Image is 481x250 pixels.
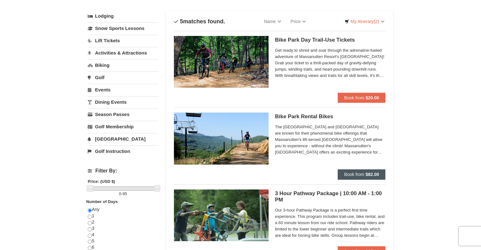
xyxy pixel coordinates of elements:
[286,15,311,28] a: Price
[88,35,158,46] a: Lift Tickets
[88,121,158,132] a: Golf Membership
[88,96,158,108] a: Dining Events
[119,191,121,196] span: 0
[88,191,158,197] label: -
[275,113,385,120] h5: Bike Park Rental Bikes
[88,133,158,145] a: [GEOGRAPHIC_DATA]
[88,47,158,59] a: Activities & Attractions
[275,37,385,43] h5: Bike Park Day Trail-Use Tickets
[275,207,385,239] span: Our 3-hour Pathway Package is a perfect first time experience. This program includes trail-use, b...
[365,172,379,177] strong: $82.00
[88,84,158,96] a: Events
[180,18,183,25] span: 5
[374,19,379,24] span: (2)
[174,189,269,241] img: 6619923-41-e7b00406.jpg
[88,59,158,71] a: Biking
[275,124,385,155] span: The [GEOGRAPHIC_DATA] and [GEOGRAPHIC_DATA] are known for their phenomenal bike offerings that Ma...
[122,191,127,196] span: 95
[259,15,286,28] a: Name
[174,18,225,25] h4: matches found.
[86,199,118,204] strong: Number of Days
[88,168,158,174] h4: Filter By:
[174,113,269,164] img: 6619923-15-103d8a09.jpg
[174,36,269,88] img: 6619923-14-67e0640e.jpg
[344,172,364,177] span: Book from
[344,95,364,100] span: Book from
[365,95,379,100] strong: $20.00
[341,17,389,26] a: My Itinerary(2)
[88,108,158,120] a: Season Passes
[88,179,115,184] strong: Price: (USD $)
[275,190,385,203] h5: 3 Hour Pathway Package | 10:00 AM - 1:00 PM
[88,22,158,34] a: Snow Sports Lessons
[88,145,158,157] a: Golf Instruction
[88,72,158,83] a: Golf
[275,47,385,79] span: Get ready to shred and soar through the adrenaline-fueled adventure of Massanutten Resort's [GEOG...
[88,10,158,22] a: Lodging
[338,169,385,179] button: Book from $82.00
[338,93,385,103] button: Book from $20.00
